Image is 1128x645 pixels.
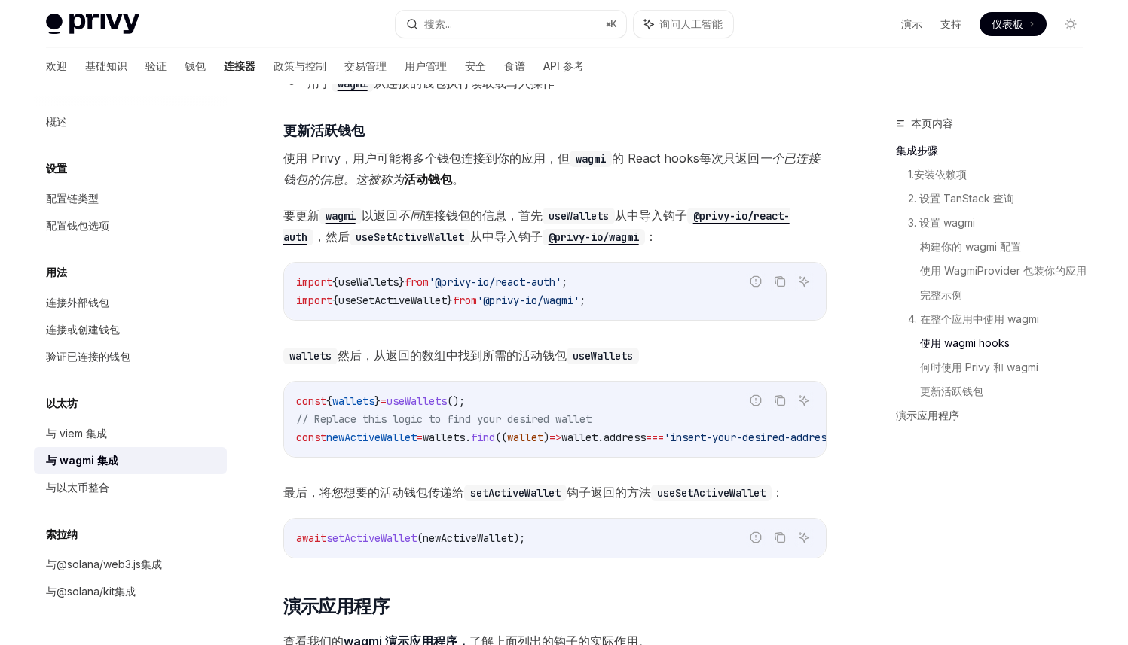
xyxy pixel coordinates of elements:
[46,219,109,232] font: 配置钱包选项
[908,187,1095,211] a: 2. 设置 TanStack 查询
[185,48,206,84] a: 钱包
[634,11,733,38] button: 询问人工智能
[46,397,78,409] font: 以太坊
[283,123,365,138] font: 更新活跃钱包
[794,272,814,291] button: 询问人工智能
[543,208,615,224] code: useWallets
[283,151,820,187] font: 一个已连接钱包的信息。这被称为
[274,59,326,72] font: 政策与控制
[283,485,464,500] font: 最后，将您想要的活动钱包传递给
[920,379,1095,403] a: 更新活跃钱包
[504,59,525,72] font: 食谱
[307,75,332,90] font: 用于
[46,323,120,336] font: 连接或创建钱包
[274,48,326,84] a: 政策与控制
[46,558,162,570] font: 与@solana/web3.js集成
[338,275,399,289] span: useWallets
[326,431,417,444] span: newActiveWallet
[561,275,567,289] span: ;
[332,75,374,90] a: wagmi
[145,48,167,84] a: 验证
[615,208,687,223] font: 从中导入钩子
[46,266,67,278] font: 用法
[495,431,507,444] span: ((
[699,151,760,166] font: 每次只返回
[46,192,99,205] font: 配置链类型
[34,185,227,212] a: 配置链类型
[46,427,107,440] font: 与 viem 集成
[46,48,67,84] a: 欢迎
[399,275,405,289] span: }
[417,531,423,545] span: (
[350,229,470,245] code: useSetActiveWallet
[570,151,612,167] code: wagmi
[344,48,387,84] a: 交易管理
[465,59,486,72] font: 安全
[283,208,790,244] a: @privy-io/react-auth
[920,385,983,397] font: 更新活跃钱包
[465,48,486,84] a: 安全
[85,48,127,84] a: 基础知识
[313,229,350,244] font: ，然后
[362,208,398,223] font: 以返回
[896,409,959,421] font: 演示应用程序
[549,431,561,444] span: =>
[405,59,447,72] font: 用户管理
[659,17,723,30] font: 询问人工智能
[901,17,922,30] font: 演示
[920,288,962,301] font: 完整示例
[651,485,772,501] code: useSetActiveWallet
[34,578,227,605] a: 与@solana/kit集成
[326,394,332,408] span: {
[772,485,784,500] font: ：
[504,48,525,84] a: 食谱
[46,350,130,363] font: 验证已连接的钱包
[34,212,227,239] a: 配置钱包选项
[224,59,255,72] font: 连接器
[145,59,167,72] font: 验证
[332,275,338,289] span: {
[46,481,109,494] font: 与以太币整合
[908,211,1095,235] a: 3. 设置 wagmi
[381,394,387,408] span: =
[920,259,1095,283] a: 使用 WagmiProvider 包装你的应用
[452,172,464,187] font: 。
[920,235,1095,259] a: 构建你的 wagmi 配置
[46,528,78,540] font: 索拉纳
[543,431,549,444] span: )
[920,355,1095,379] a: 何时使用 Privy 和 wagmi
[405,48,447,84] a: 用户管理
[901,17,922,32] a: 演示
[920,240,1021,253] font: 构建你的 wagmi 配置
[543,59,584,72] font: API 参考
[604,431,646,444] span: address
[908,168,967,181] font: 1.安装依赖项
[598,431,604,444] span: .
[296,275,332,289] span: import
[911,117,953,129] font: 本页内容
[34,551,227,578] a: 与@solana/web3.js集成
[543,229,645,245] code: @privy-io/wagmi
[283,151,570,166] font: 使用 Privy，用户可能将多个钱包连接到你的应用，但
[46,115,67,128] font: 概述
[46,454,118,467] font: 与 wagmi 集成
[85,59,127,72] font: 基础知识
[319,208,362,223] a: wagmi
[746,272,766,291] button: 报告错误代码
[446,348,567,363] font: 中找到所需的活动钱包
[46,296,109,309] font: 连接外部钱包
[423,431,465,444] span: wallets
[447,394,465,408] span: ();
[920,283,1095,307] a: 完整示例
[645,229,657,244] font: ：
[770,272,790,291] button: 复制代码块中的内容
[34,108,227,135] a: 概述
[471,431,495,444] span: find
[185,59,206,72] font: 钱包
[423,531,513,545] span: newActiveWallet
[344,59,387,72] font: 交易管理
[570,151,612,166] a: wagmi
[543,229,645,244] a: @privy-io/wagmi
[920,331,1095,355] a: 使用 wagmi hooks
[34,289,227,316] a: 连接外部钱包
